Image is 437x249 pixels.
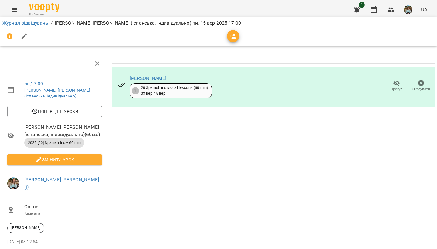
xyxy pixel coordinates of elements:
span: UA [421,6,427,13]
nav: breadcrumb [2,19,435,27]
p: [DATE] 03:12:54 [7,239,102,245]
img: 856b7ccd7d7b6bcc05e1771fbbe895a7.jfif [7,177,19,189]
img: 856b7ccd7d7b6bcc05e1771fbbe895a7.jfif [404,5,412,14]
button: Скасувати [409,77,433,94]
a: [PERSON_NAME] [PERSON_NAME] (іспанська, індивідуально) [24,88,90,99]
button: Menu [7,2,22,17]
span: Попередні уроки [12,108,97,115]
a: [PERSON_NAME] [130,75,167,81]
span: 1 [359,2,365,8]
button: UA [418,4,430,15]
button: Змінити урок [7,154,102,165]
a: [PERSON_NAME] [PERSON_NAME] (і) [24,177,99,190]
button: Попередні уроки [7,106,102,117]
span: Змінити урок [12,156,97,163]
p: Кімната [24,210,102,217]
a: пн , 17:00 [24,81,43,87]
span: For Business [29,12,59,16]
p: [PERSON_NAME] [PERSON_NAME] (іспанська, індивідуально) пн, 15 вер 2025 17:00 [55,19,241,27]
span: 2025 [20] Spanish Indiv 60 min [24,140,84,145]
span: [PERSON_NAME] [PERSON_NAME] (іспанська, індивідуально) ( 60 хв. ) [24,124,102,138]
div: 20 Spanish individual lessons (60 min) 03 вер - 15 вер [141,85,208,96]
span: Прогул [391,87,403,92]
a: Журнал відвідувань [2,20,48,26]
span: Online [24,203,102,210]
button: Прогул [384,77,409,94]
span: Скасувати [412,87,430,92]
li: / [51,19,53,27]
div: 1 [132,87,139,94]
span: [PERSON_NAME] [8,225,44,230]
img: Voopty Logo [29,3,59,12]
div: [PERSON_NAME] [7,223,44,233]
